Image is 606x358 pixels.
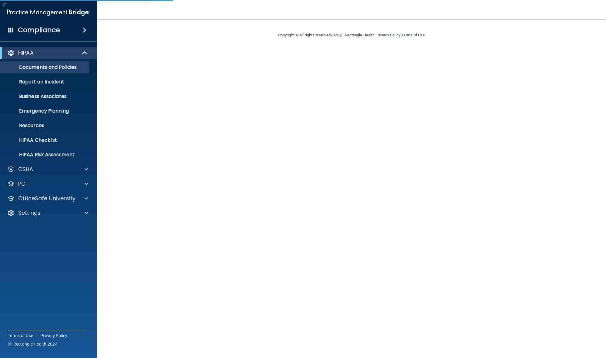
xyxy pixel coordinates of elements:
[7,180,88,187] a: PCI
[18,49,34,56] p: HIPAA
[4,123,87,129] p: Resources
[401,33,425,37] a: Terms of Use
[8,341,58,347] span: Ⓒ Rectangle Health 2024
[4,137,87,143] p: HIPAA Checklist
[18,195,75,202] p: OfficeSafe University
[376,33,400,37] a: Privacy Policy
[7,166,88,173] a: OSHA
[241,25,462,45] div: Copyright © All rights reserved 2025 @ Rectangle Health | |
[18,26,60,34] h4: Compliance
[8,333,33,339] a: Terms of Use
[4,152,87,158] p: HIPAA Risk Assessment
[7,6,90,19] img: PMB logo
[4,64,87,70] p: Documents and Policies
[18,209,41,217] p: Settings
[4,93,87,100] p: Business Associates
[7,49,88,56] a: HIPAA
[7,209,88,217] a: Settings
[40,333,68,339] a: Privacy Policy
[18,166,33,173] p: OSHA
[4,79,87,85] p: Report an Incident
[18,180,27,187] p: PCI
[7,195,88,202] a: OfficeSafe University
[4,108,87,114] p: Emergency Planning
